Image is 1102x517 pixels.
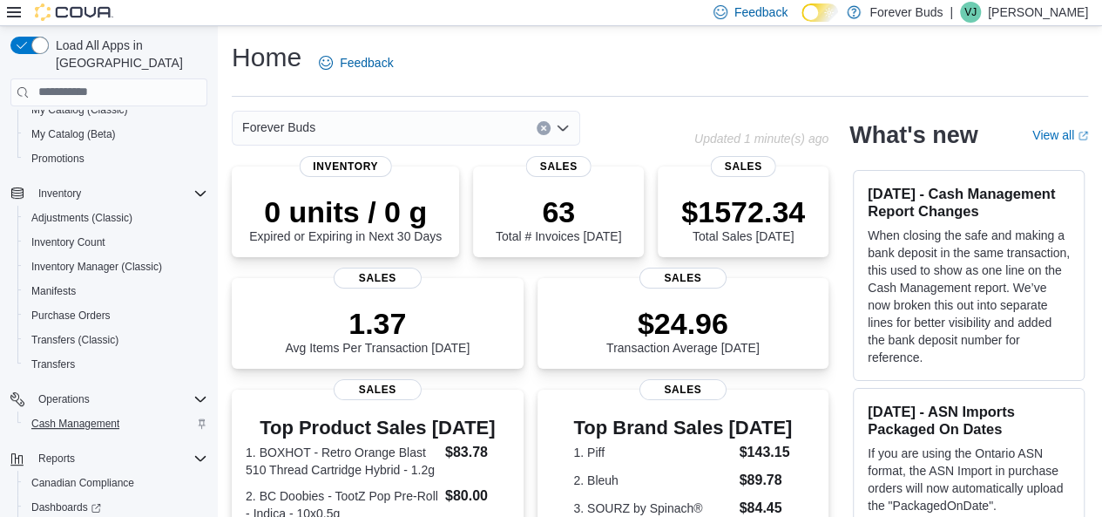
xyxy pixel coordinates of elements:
span: Load All Apps in [GEOGRAPHIC_DATA] [49,37,207,71]
span: Inventory [299,156,392,177]
div: Vish Joshi [960,2,981,23]
span: Manifests [24,281,207,302]
p: 1.37 [285,306,470,341]
span: Sales [526,156,592,177]
a: My Catalog (Beta) [24,124,123,145]
h3: [DATE] - Cash Management Report Changes [868,185,1070,220]
a: Cash Management [24,413,126,434]
button: Clear input [537,121,551,135]
a: View allExternal link [1032,128,1088,142]
a: Canadian Compliance [24,473,141,493]
dt: 1. BOXHOT - Retro Orange Blast 510 Thread Cartridge Hybrid - 1.2g [246,444,438,479]
span: VJ [964,2,977,23]
span: Cash Management [31,417,119,431]
dd: $80.00 [445,486,510,507]
span: Reports [38,452,75,466]
a: Transfers [24,354,82,375]
a: Feedback [312,45,400,80]
div: Expired or Expiring in Next 30 Days [249,194,442,243]
dd: $83.78 [445,442,510,463]
span: Transfers (Classic) [31,333,118,347]
span: Adjustments (Classic) [24,207,207,228]
button: Inventory [31,183,88,204]
span: Promotions [24,148,207,169]
span: Reports [31,448,207,469]
span: Forever Buds [242,117,315,138]
span: Sales [639,268,727,289]
button: Inventory Count [17,230,214,255]
button: Canadian Compliance [17,471,214,495]
span: Operations [31,389,207,410]
div: Avg Items Per Transaction [DATE] [285,306,470,355]
span: My Catalog (Beta) [31,127,116,141]
span: Sales [711,156,776,177]
span: Sales [334,268,421,289]
span: Inventory Count [24,232,207,253]
span: Sales [639,379,727,400]
h3: Top Brand Sales [DATE] [573,418,792,439]
span: Sales [334,379,421,400]
p: $1572.34 [681,194,805,229]
span: Feedback [340,54,393,71]
a: Purchase Orders [24,305,118,326]
button: Cash Management [17,412,214,436]
span: My Catalog (Classic) [31,103,128,117]
p: Updated 1 minute(s) ago [694,132,828,146]
div: Transaction Average [DATE] [606,306,760,355]
a: Inventory Count [24,232,112,253]
a: Promotions [24,148,91,169]
span: Cash Management [24,413,207,434]
button: Transfers [17,352,214,377]
a: Manifests [24,281,83,302]
span: Dark Mode [801,22,802,23]
dt: 1. Piff [573,444,732,461]
span: Adjustments (Classic) [31,211,132,225]
dd: $89.78 [739,470,792,491]
button: Reports [3,446,214,471]
dd: $143.15 [739,442,792,463]
p: 63 [496,194,621,229]
button: Operations [3,387,214,412]
img: Cova [35,3,113,21]
button: Adjustments (Classic) [17,206,214,230]
div: Total # Invoices [DATE] [496,194,621,243]
a: My Catalog (Classic) [24,99,135,120]
h3: Top Product Sales [DATE] [246,418,510,439]
span: Inventory Manager (Classic) [31,260,162,274]
p: If you are using the Ontario ASN format, the ASN Import in purchase orders will now automatically... [868,445,1070,514]
a: Inventory Manager (Classic) [24,256,169,277]
span: Purchase Orders [24,305,207,326]
button: Operations [31,389,97,410]
span: Canadian Compliance [31,476,134,490]
span: Inventory [38,187,81,201]
dt: 2. Bleuh [573,472,732,489]
p: [PERSON_NAME] [988,2,1088,23]
h2: What's new [849,121,977,149]
span: Transfers [24,354,207,375]
span: Manifests [31,284,76,298]
span: Promotions [31,152,85,166]
h1: Home [232,40,301,75]
span: Inventory [31,183,207,204]
button: Manifests [17,279,214,303]
span: My Catalog (Beta) [24,124,207,145]
span: Transfers (Classic) [24,330,207,350]
button: Open list of options [556,121,570,135]
p: Forever Buds [869,2,943,23]
button: My Catalog (Beta) [17,122,214,146]
button: Inventory [3,181,214,206]
a: Transfers (Classic) [24,330,125,350]
span: My Catalog (Classic) [24,99,207,120]
p: When closing the safe and making a bank deposit in the same transaction, this used to show as one... [868,227,1070,366]
button: Transfers (Classic) [17,328,214,352]
span: Dashboards [31,500,101,514]
svg: External link [1078,131,1088,141]
p: | [950,2,953,23]
span: Purchase Orders [31,309,111,323]
a: Adjustments (Classic) [24,207,139,228]
button: Inventory Manager (Classic) [17,255,214,279]
span: Operations [38,392,90,406]
dt: 3. SOURZ by Spinach® [573,500,732,517]
input: Dark Mode [801,3,838,22]
button: Reports [31,448,82,469]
